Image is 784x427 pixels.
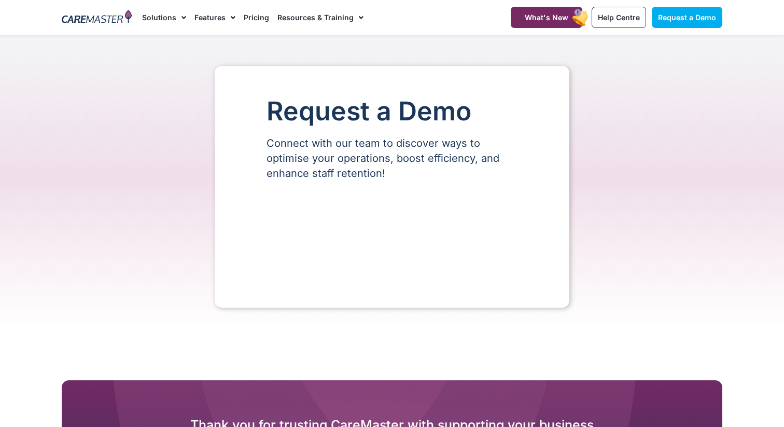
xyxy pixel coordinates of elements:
[525,13,568,22] span: What's New
[598,13,640,22] span: Help Centre
[592,7,646,28] a: Help Centre
[511,7,582,28] a: What's New
[267,199,517,277] iframe: Form 0
[62,10,132,25] img: CareMaster Logo
[267,97,517,126] h1: Request a Demo
[267,136,517,181] p: Connect with our team to discover ways to optimise your operations, boost efficiency, and enhance...
[658,13,716,22] span: Request a Demo
[652,7,722,28] a: Request a Demo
